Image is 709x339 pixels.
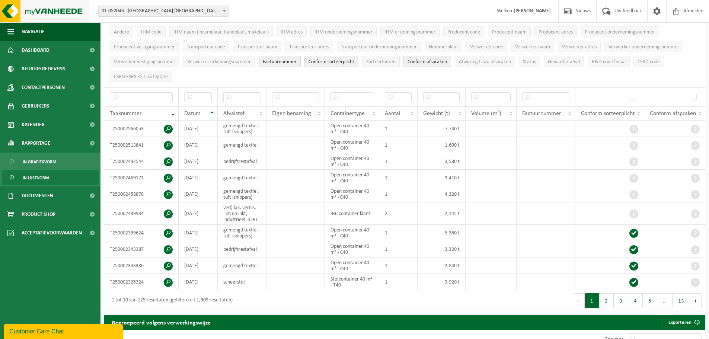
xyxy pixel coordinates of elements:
span: R&D code finaal [592,59,626,65]
span: Producent ondernemingsnummer [585,29,655,35]
span: Status [523,59,536,65]
td: [DATE] [179,202,218,225]
span: CSRD ESRS E5-5 categorie [114,74,168,80]
button: Transporteur codeTransporteur code: Activate to sort [183,41,229,52]
span: Verwerker naam [515,44,550,50]
span: Verwerker adres [562,44,597,50]
span: Transporteur naam [237,44,277,50]
span: Producent naam [492,29,527,35]
td: 2,840 t [418,258,466,274]
button: FactuurnummerFactuurnummer: Activate to sort [259,56,301,67]
td: Open container 40 m³ - C40 [325,258,380,274]
span: Verwerker erkenningsnummer [187,59,251,65]
button: Verwerker erkenningsnummerVerwerker erkenningsnummer: Activate to sort [183,56,255,67]
span: Volume (m³) [471,111,501,116]
td: 1 [379,137,418,153]
button: Producent codeProducent code: Activate to sort [443,26,484,37]
span: Contactpersonen [22,78,65,97]
a: In lijstvorm [2,170,99,185]
span: Bedrijfsgegevens [22,60,65,78]
span: Afvalstof [223,111,245,116]
button: 3 [614,293,628,308]
button: IHM ondernemingsnummerIHM ondernemingsnummer: Activate to sort [310,26,377,37]
button: Verwerker vestigingsnummerVerwerker vestigingsnummer: Activate to sort [110,56,179,67]
td: verf, lak, vernis, lijm en inkt, industrieel in IBC [218,202,266,225]
td: Stofcontainer 40 m³ - T40 [325,274,380,290]
button: 1 [585,293,599,308]
button: Transporteur adresTransporteur adres: Activate to sort [285,41,333,52]
td: 2 [379,202,418,225]
span: 01-052046 - SAINT-GOBAIN ADFORS BELGIUM - BUGGENHOUT [98,6,229,17]
span: Eigen benaming [272,111,311,116]
td: 1 [379,225,418,241]
button: Next [690,293,702,308]
span: Verwerker ondernemingsnummer [609,44,679,50]
td: [DATE] [179,274,218,290]
button: StatusStatus: Activate to sort [519,56,540,67]
iframe: chat widget [4,323,124,339]
td: [DATE] [179,170,218,186]
td: 3,920 t [418,274,466,290]
td: [DATE] [179,186,218,202]
span: Transporteur code [187,44,225,50]
td: T250002492544 [104,153,179,170]
button: Producent adresProducent adres: Activate to sort [534,26,577,37]
span: Andere [114,29,129,35]
td: 3,410 t [418,170,466,186]
span: Factuurnummer [263,59,297,65]
span: Kalender [22,115,45,134]
span: Gebruikers [22,97,49,115]
td: T250002399624 [104,225,179,241]
span: Factuurnummer [522,111,561,116]
td: 1 [379,258,418,274]
button: Transporteur naamTransporteur naam: Activate to sort [233,41,281,52]
button: Producent ondernemingsnummerProducent ondernemingsnummer: Activate to sort [581,26,659,37]
span: Producent code [447,29,480,35]
button: Verwerker codeVerwerker code: Activate to sort [466,41,507,52]
span: 01-052046 - SAINT-GOBAIN ADFORS BELGIUM - BUGGENHOUT [99,6,228,16]
td: 3,580 t [418,153,466,170]
td: T250002458878 [104,186,179,202]
td: Open container 40 m³ - C40 [325,137,380,153]
button: IHM adresIHM adres: Activate to sort [277,26,307,37]
span: Nummerplaat [429,44,458,50]
span: Transporteur ondernemingsnummer [341,44,417,50]
span: Navigatie [22,22,45,41]
button: 13 [673,293,690,308]
span: Acceptatievoorwaarden [22,224,82,242]
button: IHM codeIHM code: Activate to sort [137,26,166,37]
span: Documenten [22,186,53,205]
td: bedrijfsrestafval [218,153,266,170]
td: T250002343386 [104,258,179,274]
button: Conform sorteerplicht : Activate to sort [304,56,358,67]
span: Product Shop [22,205,55,224]
span: Transporteur adres [289,44,329,50]
span: Producent vestigingsnummer [114,44,175,50]
button: CSRD codeCSRD code: Activate to sort [633,56,664,67]
button: IHM erkenningsnummerIHM erkenningsnummer: Activate to sort [380,26,440,37]
span: Gevaarlijk afval [548,59,580,65]
span: IHM naam (inzamelaar, handelaar, makelaar) [173,29,269,35]
span: CSRD code [638,59,660,65]
button: NummerplaatNummerplaat: Activate to sort [425,41,462,52]
td: 1 [379,274,418,290]
td: 1 [379,121,418,137]
button: 4 [628,293,643,308]
td: 1 [379,153,418,170]
button: Afwijking t.o.v. afsprakenAfwijking t.o.v. afspraken: Activate to sort [455,56,515,67]
td: 2,145 t [418,202,466,225]
button: Producent naamProducent naam: Activate to sort [488,26,531,37]
td: IBC container klant [325,202,380,225]
button: R&D code finaalR&amp;D code finaal: Activate to sort [588,56,630,67]
button: Producent vestigingsnummerProducent vestigingsnummer: Activate to sort [110,41,179,52]
button: Transporteur ondernemingsnummerTransporteur ondernemingsnummer : Activate to sort [337,41,421,52]
button: AndereAndere: Activate to sort [110,26,133,37]
button: IHM naam (inzamelaar, handelaar, makelaar)IHM naam (inzamelaar, handelaar, makelaar): Activate to... [169,26,273,37]
button: Conform afspraken : Activate to sort [403,56,451,67]
td: scheerstof [218,274,266,290]
td: [DATE] [179,153,218,170]
td: 1,600 t [418,137,466,153]
td: T250002513841 [104,137,179,153]
td: 5,360 t [418,225,466,241]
